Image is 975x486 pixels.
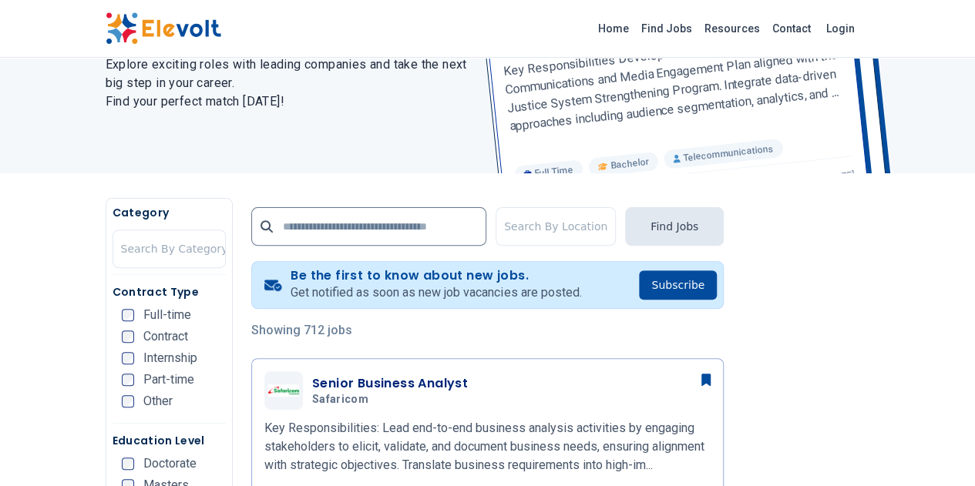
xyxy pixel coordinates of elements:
[625,207,724,246] button: Find Jobs
[312,374,468,393] h3: Senior Business Analyst
[122,352,134,364] input: Internship
[113,284,226,300] h5: Contract Type
[122,458,134,470] input: Doctorate
[291,268,581,283] h4: Be the first to know about new jobs.
[143,309,191,321] span: Full-time
[143,395,173,407] span: Other
[264,419,711,474] p: Key Responsibilities: Lead end-to-end business analysis activities by engaging stakeholders to el...
[635,16,698,41] a: Find Jobs
[122,330,134,343] input: Contract
[817,13,864,44] a: Login
[113,433,226,448] h5: Education Level
[898,412,975,486] iframe: Chat Widget
[143,330,188,343] span: Contract
[268,384,299,397] img: Safaricom
[122,395,134,407] input: Other
[122,374,134,386] input: Part-time
[698,16,766,41] a: Resources
[122,309,134,321] input: Full-time
[106,55,469,111] h2: Explore exciting roles with leading companies and take the next big step in your career. Find you...
[639,270,717,300] button: Subscribe
[106,12,221,45] img: Elevolt
[766,16,817,41] a: Contact
[113,205,226,220] h5: Category
[251,321,724,340] p: Showing 712 jobs
[143,374,194,386] span: Part-time
[312,393,368,407] span: Safaricom
[143,352,197,364] span: Internship
[291,283,581,302] p: Get notified as soon as new job vacancies are posted.
[592,16,635,41] a: Home
[143,458,197,470] span: Doctorate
